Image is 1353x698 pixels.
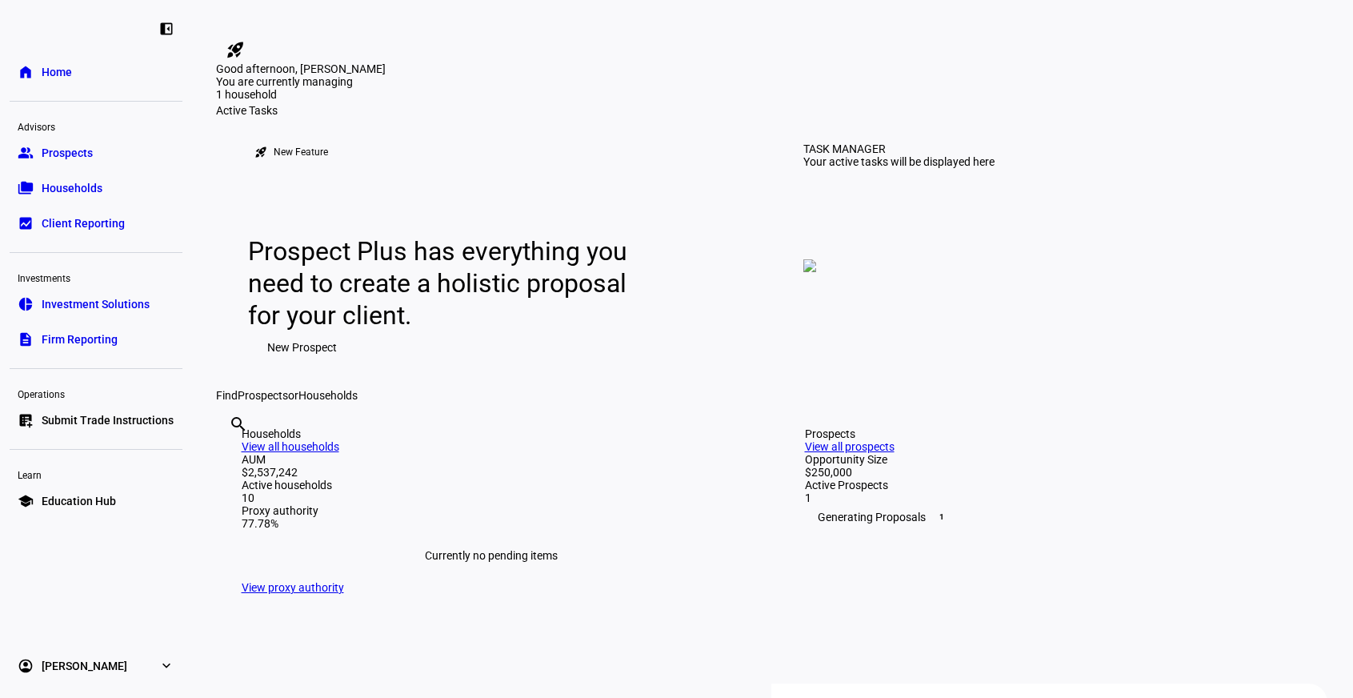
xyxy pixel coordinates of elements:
[805,466,1304,479] div: $250,000
[18,64,34,80] eth-mat-symbol: home
[242,466,741,479] div: $2,537,242
[229,415,248,434] mat-icon: search
[10,172,182,204] a: folder_copyHouseholds
[10,56,182,88] a: homeHome
[803,142,886,155] div: TASK MANAGER
[18,145,34,161] eth-mat-symbol: group
[805,440,895,453] a: View all prospects
[274,146,328,158] div: New Feature
[158,658,174,674] eth-mat-symbol: expand_more
[238,389,288,402] span: Prospects
[18,215,34,231] eth-mat-symbol: bid_landscape
[242,427,741,440] div: Households
[18,412,34,428] eth-mat-symbol: list_alt_add
[42,658,127,674] span: [PERSON_NAME]
[216,88,376,104] div: 1 household
[18,180,34,196] eth-mat-symbol: folder_copy
[248,235,642,331] div: Prospect Plus has everything you need to create a holistic proposal for your client.
[254,146,267,158] mat-icon: rocket_launch
[805,453,1304,466] div: Opportunity Size
[242,479,741,491] div: Active households
[226,40,245,59] mat-icon: rocket_launch
[298,389,358,402] span: Households
[242,440,339,453] a: View all households
[42,493,116,509] span: Education Hub
[805,479,1304,491] div: Active Prospects
[267,331,337,363] span: New Prospect
[216,75,353,88] span: You are currently managing
[248,331,356,363] button: New Prospect
[805,504,1304,530] div: Generating Proposals
[42,180,102,196] span: Households
[10,382,182,404] div: Operations
[18,658,34,674] eth-mat-symbol: account_circle
[216,104,1330,117] div: Active Tasks
[158,21,174,37] eth-mat-symbol: left_panel_close
[805,427,1304,440] div: Prospects
[10,463,182,485] div: Learn
[242,491,741,504] div: 10
[18,493,34,509] eth-mat-symbol: school
[42,331,118,347] span: Firm Reporting
[10,114,182,137] div: Advisors
[805,491,1304,504] div: 1
[242,530,741,581] div: Currently no pending items
[242,517,741,530] div: 77.78%
[10,137,182,169] a: groupProspects
[10,266,182,288] div: Investments
[10,288,182,320] a: pie_chartInvestment Solutions
[42,64,72,80] span: Home
[42,145,93,161] span: Prospects
[216,62,1330,75] div: Good afternoon, [PERSON_NAME]
[18,296,34,312] eth-mat-symbol: pie_chart
[216,389,1330,402] div: Find or
[242,504,741,517] div: Proxy authority
[242,581,344,594] a: View proxy authority
[242,453,741,466] div: AUM
[42,412,174,428] span: Submit Trade Instructions
[42,296,150,312] span: Investment Solutions
[935,511,948,523] span: 1
[229,436,232,455] input: Enter name of prospect or household
[10,207,182,239] a: bid_landscapeClient Reporting
[803,259,816,272] img: empty-tasks.png
[42,215,125,231] span: Client Reporting
[803,155,995,168] div: Your active tasks will be displayed here
[10,323,182,355] a: descriptionFirm Reporting
[18,331,34,347] eth-mat-symbol: description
